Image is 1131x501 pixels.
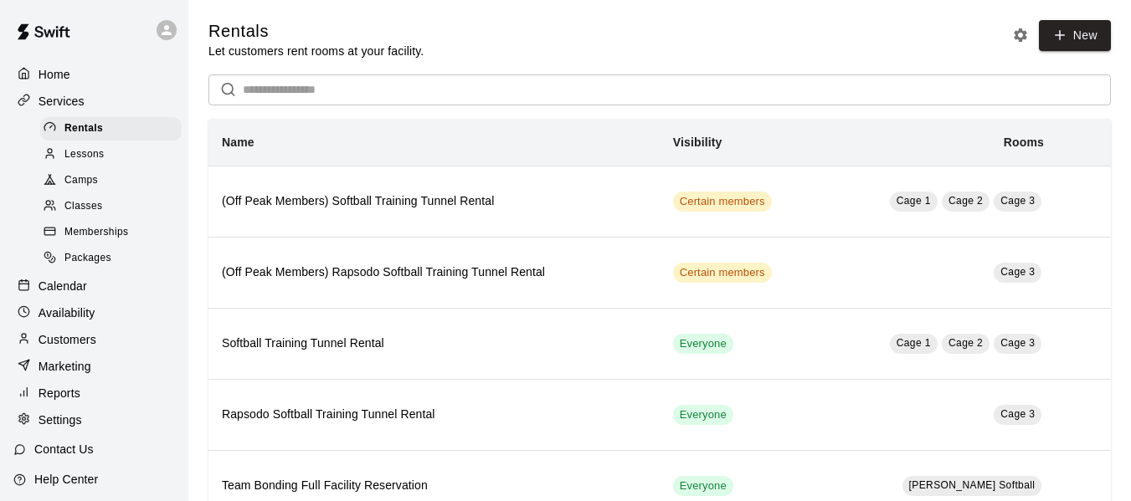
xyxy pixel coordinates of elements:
a: Packages [40,246,188,272]
h6: Rapsodo Softball Training Tunnel Rental [222,406,646,424]
h6: Softball Training Tunnel Rental [222,335,646,353]
span: Cage 2 [948,337,983,349]
div: Classes [40,195,182,218]
span: Camps [64,172,98,189]
span: Cage 3 [1000,337,1035,349]
span: Cage 1 [897,337,931,349]
span: Classes [64,198,102,215]
p: Customers [39,331,96,348]
div: Lessons [40,143,182,166]
p: Marketing [39,358,91,375]
p: Help Center [34,471,98,488]
div: Rentals [40,117,182,141]
p: Let customers rent rooms at your facility. [208,43,424,59]
p: Home [39,66,70,83]
div: Packages [40,247,182,270]
span: Cage 3 [1000,408,1035,420]
p: Calendar [39,278,87,294]
span: Packages [64,250,111,267]
span: Certain members [673,194,772,210]
b: Name [222,135,254,149]
a: Calendar [13,274,175,299]
h6: (Off Peak Members) Softball Training Tunnel Rental [222,192,646,211]
p: Settings [39,412,82,428]
span: Rentals [64,120,103,137]
div: This service is visible to only customers with certain memberships. Check the service pricing for... [673,192,772,212]
span: Cage 2 [948,195,983,207]
div: This service is visible to all of your customers [673,334,733,354]
button: Rental settings [1008,23,1033,48]
h5: Rentals [208,20,424,43]
p: Contact Us [34,441,94,458]
a: Marketing [13,354,175,379]
span: Everyone [673,478,733,494]
a: Memberships [40,220,188,246]
a: Reports [13,381,175,406]
a: Home [13,62,175,87]
a: Settings [13,407,175,432]
span: Cage 1 [897,195,931,207]
div: This service is visible to all of your customers [673,476,733,496]
span: [PERSON_NAME] Softball [909,479,1036,491]
div: This service is visible to only customers with certain memberships. Check the service pricing for... [673,263,772,283]
a: Lessons [40,141,188,167]
a: Services [13,89,175,114]
div: Memberships [40,221,182,244]
p: Availability [39,304,95,321]
h6: (Off Peak Members) Rapsodo Softball Training Tunnel Rental [222,263,646,282]
span: Cage 3 [1000,195,1035,207]
a: Rentals [40,115,188,141]
div: This service is visible to all of your customers [673,405,733,425]
span: Cage 3 [1000,266,1035,278]
p: Services [39,93,85,110]
span: Everyone [673,407,733,423]
span: Lessons [64,146,105,163]
a: Camps [40,168,188,194]
span: Certain members [673,265,772,281]
a: Customers [13,327,175,352]
a: Classes [40,194,188,220]
span: Everyone [673,336,733,352]
a: Availability [13,300,175,325]
h6: Team Bonding Full Facility Reservation [222,477,646,495]
p: Reports [39,385,80,401]
div: Camps [40,169,182,192]
b: Rooms [1004,135,1044,149]
b: Visibility [673,135,722,149]
span: Memberships [64,224,128,241]
a: New [1039,20,1111,51]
